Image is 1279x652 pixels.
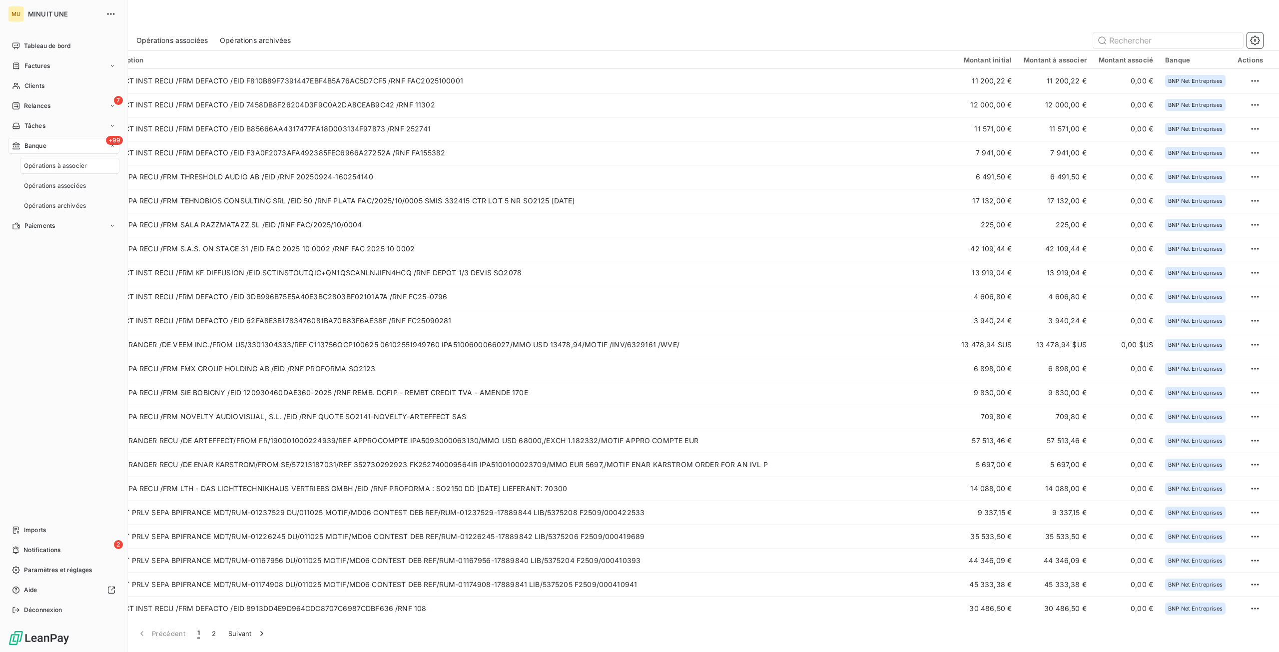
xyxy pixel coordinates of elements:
input: Rechercher [1093,32,1243,48]
td: 14 088,00 € [951,477,1018,501]
td: 44 346,09 € [951,549,1018,573]
td: 35 533,50 € [951,525,1018,549]
span: BNP Net Entreprises [1168,342,1223,348]
span: BNP Net Entreprises [1168,222,1223,228]
span: 1 [197,629,200,639]
td: 3 940,24 € [1018,309,1093,333]
td: 6 898,00 € [1018,357,1093,381]
span: BNP Net Entreprises [1168,366,1223,372]
span: BNP Net Entreprises [1168,126,1223,132]
span: Opérations archivées [24,201,86,210]
td: REMBT PRLV SEPA BPIFRANCE MDT/RUM-01226245 DU/011025 MOTIF/MD06 CONTEST DEB REF/RUM-01226245-1788... [100,525,951,549]
span: BNP Net Entreprises [1168,390,1223,396]
td: 0,00 € [1093,117,1159,141]
td: VIR SCT INST RECU /FRM DEFACTO /EID B85666AA4317477FA18D003134F97873 /RNF 252741 [100,117,951,141]
td: 5 697,00 € [951,453,1018,477]
span: BNP Net Entreprises [1168,246,1223,252]
td: 0,00 € [1093,93,1159,117]
span: BNP Net Entreprises [1168,78,1223,84]
a: Aide [8,582,119,598]
td: REMBT PRLV SEPA BPIFRANCE MDT/RUM-01237529 DU/011025 MOTIF/MD06 CONTEST DEB REF/RUM-01237529-1788... [100,501,951,525]
span: BNP Net Entreprises [1168,582,1223,588]
span: Déconnexion [24,606,62,615]
div: Montant initial [957,56,1012,64]
span: BNP Net Entreprises [1168,102,1223,108]
td: 0,00 € [1093,261,1159,285]
span: Imports [24,526,46,535]
td: 11 200,22 € [1018,69,1093,93]
td: 0,00 € [1093,501,1159,525]
span: Banque [24,141,46,150]
td: 0,00 € [1093,285,1159,309]
td: VIR SEPA RECU /FRM SALA RAZZMATAZZ SL /EID /RNF FAC/2025/10/0004 [100,213,951,237]
td: 0,00 € [1093,381,1159,405]
span: BNP Net Entreprises [1168,270,1223,276]
span: Clients [24,81,44,90]
td: 45 333,38 € [951,573,1018,597]
td: 6 491,50 € [951,165,1018,189]
td: VIR SCT INST RECU /FRM DEFACTO /EID F810B89F7391447EBF4B5A76AC5D7CF5 /RNF FAC2025100001 [100,69,951,93]
td: 9 337,15 € [951,501,1018,525]
td: 0,00 € [1093,597,1159,621]
td: 13 478,94 $US [1018,333,1093,357]
td: VIR SEPA RECU /FRM LTH - DAS LICHTTECHNIKHAUS VERTRIEBS GMBH /EID /RNF PROFORMA : SO2150 DD [DATE... [100,477,951,501]
td: VIR SEPA RECU /FRM THRESHOLD AUDIO AB /EID /RNF 20250924-160254140 [100,165,951,189]
td: VIR SCT INST RECU /FRM DEFACTO /EID 3DB996B75E5A40E3BC2803BF02101A7A /RNF FC25-0796 [100,285,951,309]
span: Aide [24,586,37,595]
td: REMBT PRLV SEPA BPIFRANCE MDT/RUM-01167956 DU/011025 MOTIF/MD06 CONTEST DEB REF/RUM-01167956-1788... [100,549,951,573]
img: Logo LeanPay [8,630,70,646]
span: BNP Net Entreprises [1168,558,1223,564]
td: VIR SCT INST RECU /FRM KF DIFFUSION /EID SCTINSTOUTQIC+QN1QSCANLNJIFN4HCQ /RNF DEPOT 1/3 DEVIS SO... [100,261,951,285]
td: 45 333,38 € [1018,573,1093,597]
span: Tâches [24,121,45,130]
td: VIR SEPA RECU /FRM SIE BOBIGNY /EID 120930460DAE360-2025 /RNF REMB. DGFIP - REMBT CREDIT TVA - AM... [100,381,951,405]
td: 12 000,00 € [1018,93,1093,117]
span: Relances [24,101,50,110]
span: Notifications [23,546,60,555]
div: Montant associé [1099,56,1153,64]
td: 7 941,00 € [1018,141,1093,165]
span: 2 [114,540,123,549]
td: 9 830,00 € [1018,381,1093,405]
td: 6 898,00 € [951,357,1018,381]
td: 11 200,22 € [951,69,1018,93]
span: BNP Net Entreprises [1168,534,1223,540]
iframe: Intercom live chat [1245,618,1269,642]
button: 1 [191,623,206,644]
td: 17 132,00 € [951,189,1018,213]
span: Paiements [24,221,55,230]
td: 11 571,00 € [1018,117,1093,141]
td: 42 109,44 € [1018,237,1093,261]
span: 7 [114,96,123,105]
td: 13 919,04 € [951,261,1018,285]
td: 9 337,15 € [1018,501,1093,525]
td: 0,00 € [1093,477,1159,501]
td: 0,00 € [1093,525,1159,549]
td: VIR ETRANGER RECU /DE ARTEFFECT/FROM FR/190001000224939/REF APPROCOMPTE IPA5093000063130/MMO USD ... [100,429,951,453]
td: 0,00 € [1093,429,1159,453]
td: 9 830,00 € [951,381,1018,405]
span: +99 [106,136,123,145]
span: Paramètres et réglages [24,566,92,575]
td: 30 486,50 € [1018,597,1093,621]
td: 0,00 € [1093,357,1159,381]
button: Précédent [131,623,191,644]
td: 0,00 € [1093,453,1159,477]
td: VIR ETRANGER /DE VEEM INC./FROM US/3301304333/REF C113756OCP100625 06102551949760 IPA510060006602... [100,333,951,357]
span: BNP Net Entreprises [1168,462,1223,468]
td: VIR SCT INST RECU /FRM DEFACTO /EID F3A0F2073AFA492385FEC6966A27252A /RNF FA155382 [100,141,951,165]
td: 0,00 € [1093,237,1159,261]
td: 14 088,00 € [1018,477,1093,501]
td: 0,00 $US [1093,333,1159,357]
td: VIR SEPA RECU /FRM FMX GROUP HOLDING AB /EID /RNF PROFORMA SO2123 [100,357,951,381]
td: 17 132,00 € [1018,189,1093,213]
span: Opérations associées [136,35,208,45]
td: 3 940,24 € [951,309,1018,333]
td: 13 919,04 € [1018,261,1093,285]
td: VIR SEPA RECU /FRM S.A.S. ON STAGE 31 /EID FAC 2025 10 0002 /RNF FAC 2025 10 0002 [100,237,951,261]
td: 709,80 € [1018,405,1093,429]
td: 225,00 € [1018,213,1093,237]
span: BNP Net Entreprises [1168,174,1223,180]
td: 0,00 € [1093,549,1159,573]
td: 0,00 € [1093,165,1159,189]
